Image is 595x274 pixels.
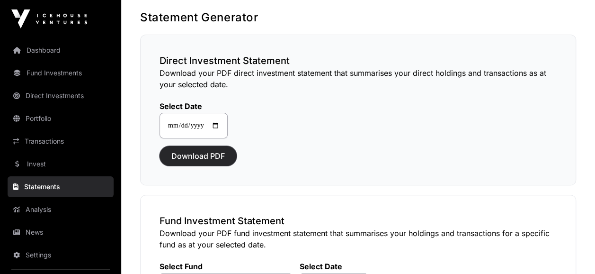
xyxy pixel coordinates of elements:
[160,214,557,228] h3: Fund Investment Statement
[140,10,576,25] h1: Statement Generator
[160,155,237,165] a: Download PDF
[300,262,368,271] label: Select Date
[548,228,595,274] iframe: Chat Widget
[160,228,557,250] p: Download your PDF fund investment statement that summarises your holdings and transactions for a ...
[11,9,87,28] img: Icehouse Ventures Logo
[8,222,114,243] a: News
[8,199,114,220] a: Analysis
[160,262,292,271] label: Select Fund
[8,154,114,174] a: Invest
[8,63,114,83] a: Fund Investments
[8,176,114,197] a: Statements
[171,150,225,162] span: Download PDF
[8,108,114,129] a: Portfolio
[160,54,557,67] h3: Direct Investment Statement
[160,67,557,90] p: Download your PDF direct investment statement that summarises your direct holdings and transactio...
[8,85,114,106] a: Direct Investments
[160,146,237,166] button: Download PDF
[160,101,228,111] label: Select Date
[8,245,114,265] a: Settings
[8,40,114,61] a: Dashboard
[8,131,114,152] a: Transactions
